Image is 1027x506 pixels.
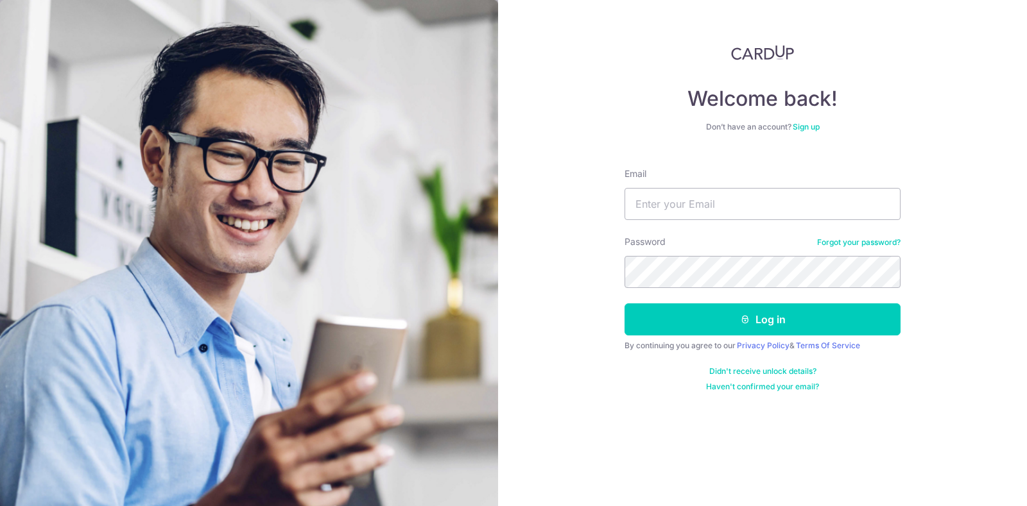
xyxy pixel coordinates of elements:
[625,341,901,351] div: By continuing you agree to our &
[706,382,819,392] a: Haven't confirmed your email?
[796,341,860,350] a: Terms Of Service
[793,122,820,131] a: Sign up
[737,341,790,350] a: Privacy Policy
[709,366,816,376] a: Didn't receive unlock details?
[625,86,901,112] h4: Welcome back!
[625,122,901,132] div: Don’t have an account?
[625,167,646,180] label: Email
[625,188,901,220] input: Enter your Email
[625,303,901,335] button: Log in
[625,235,666,248] label: Password
[731,45,794,60] img: CardUp Logo
[817,237,901,248] a: Forgot your password?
